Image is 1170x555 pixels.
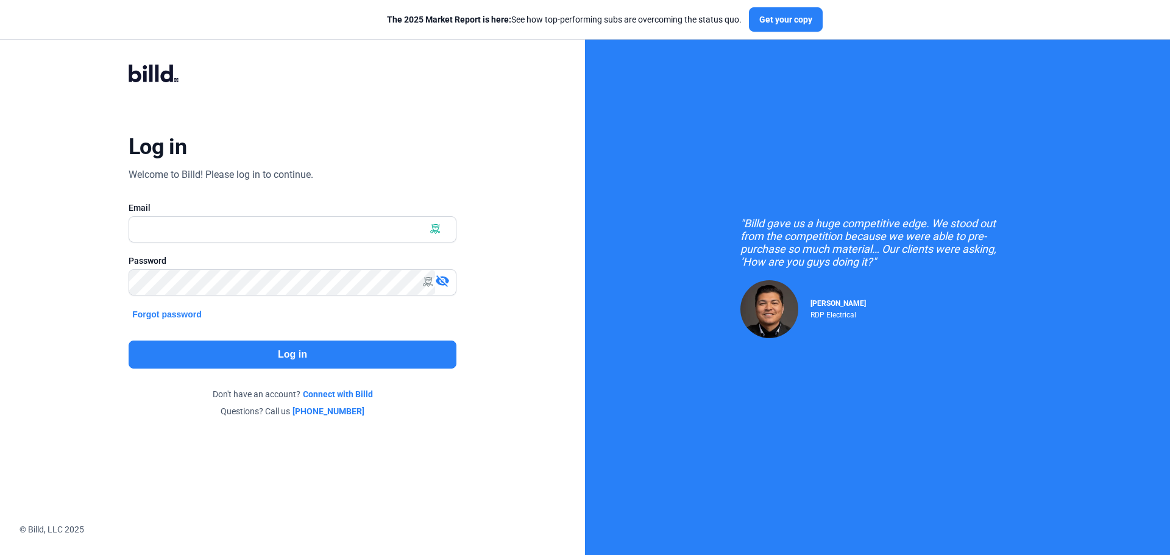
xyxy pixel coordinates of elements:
button: Forgot password [129,308,205,321]
div: Don't have an account? [129,388,456,400]
div: Password [129,255,456,267]
span: [PERSON_NAME] [810,299,866,308]
div: Email [129,202,456,214]
button: Get your copy [749,7,823,32]
div: RDP Electrical [810,308,866,319]
div: See how top-performing subs are overcoming the status quo. [387,13,742,26]
div: Questions? Call us [129,405,456,417]
div: "Billd gave us a huge competitive edge. We stood out from the competition because we were able to... [740,217,1015,268]
a: [PHONE_NUMBER] [292,405,364,417]
mat-icon: visibility_off [435,274,450,288]
span: The 2025 Market Report is here: [387,15,511,24]
a: Connect with Billd [303,388,373,400]
div: Log in [129,133,186,160]
img: Raul Pacheco [740,280,798,338]
div: Welcome to Billd! Please log in to continue. [129,168,313,182]
button: Log in [129,341,456,369]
